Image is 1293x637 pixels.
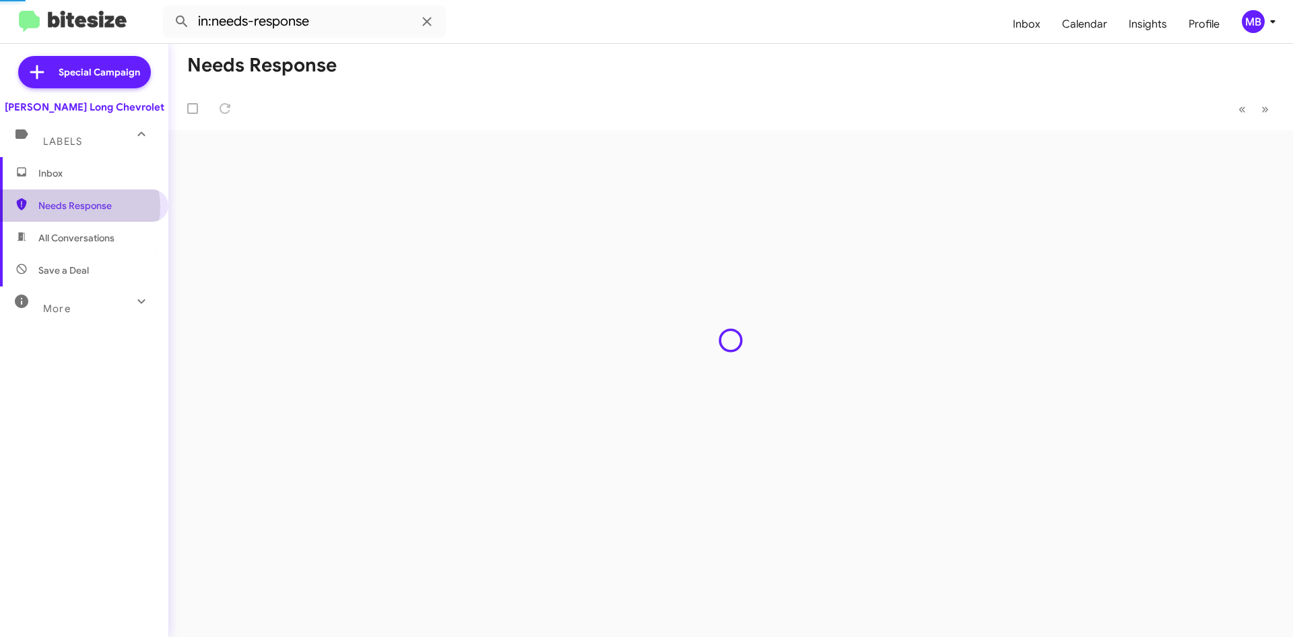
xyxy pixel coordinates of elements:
[1051,5,1118,44] a: Calendar
[38,264,89,277] span: Save a Deal
[18,56,151,88] a: Special Campaign
[38,199,153,212] span: Needs Response
[59,65,140,79] span: Special Campaign
[43,303,71,315] span: More
[1178,5,1230,44] a: Profile
[1118,5,1178,44] a: Insights
[1231,95,1277,123] nav: Page navigation example
[1242,10,1265,33] div: MB
[187,55,337,76] h1: Needs Response
[1238,100,1246,117] span: «
[1261,100,1269,117] span: »
[5,100,164,114] div: [PERSON_NAME] Long Chevrolet
[163,5,446,38] input: Search
[43,135,82,148] span: Labels
[1230,95,1254,123] button: Previous
[1002,5,1051,44] a: Inbox
[1230,10,1278,33] button: MB
[1253,95,1277,123] button: Next
[38,231,114,245] span: All Conversations
[38,166,153,180] span: Inbox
